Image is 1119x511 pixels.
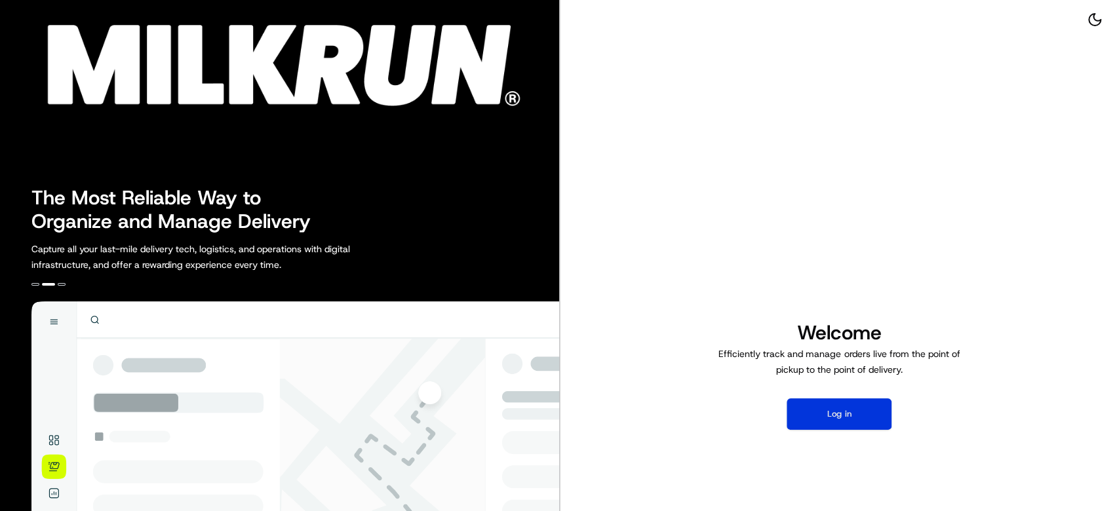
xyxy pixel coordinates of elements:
h2: The Most Reliable Way to Organize and Manage Delivery [31,186,325,233]
p: Efficiently track and manage orders live from the point of pickup to the point of delivery. [713,346,965,377]
h1: Welcome [713,320,965,346]
p: Capture all your last-mile delivery tech, logistics, and operations with digital infrastructure, ... [31,241,409,273]
img: Company Logo [8,8,535,113]
button: Log in [787,398,892,430]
